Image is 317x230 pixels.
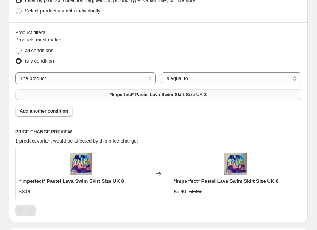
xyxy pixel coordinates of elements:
[19,178,124,184] span: *Imperfect* Pastel Lava Swim Skirt Size UK 8
[25,58,54,64] span: any condition
[15,129,301,135] h6: PRICE CHANGE PREVIEW
[15,89,301,100] button: *Imperfect* Pastel Lava Swim Skirt Size UK 8
[25,48,53,53] span: all conditions
[224,153,247,175] img: image_79e398f1-27ed-497b-8739-6132cc27a16b_80x.jpg
[20,108,68,114] span: Add another condition
[19,188,32,195] div: £8.00
[189,188,202,195] strike: £8.00
[15,205,36,216] nav: Pagination
[15,37,63,43] span: Products must match:
[25,8,100,14] span: Select product variants individually
[15,106,73,117] button: Add another condition
[15,29,301,36] div: Product filters
[174,178,279,184] span: *Imperfect* Pastel Lava Swim Skirt Size UK 8
[15,138,138,144] span: 1 product variant would be affected by this price change:
[70,153,92,175] img: image_79e398f1-27ed-497b-8739-6132cc27a16b_80x.jpg
[110,92,207,98] span: *Imperfect* Pastel Lava Swim Skirt Size UK 8
[174,188,186,195] div: £6.40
